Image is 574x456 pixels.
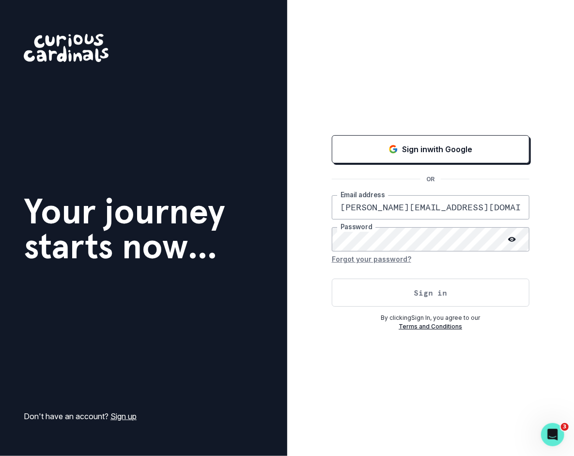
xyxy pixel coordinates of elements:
[561,423,569,431] span: 3
[24,194,225,264] h1: Your journey starts now...
[332,314,529,322] p: By clicking Sign In , you agree to our
[402,143,472,155] p: Sign in with Google
[332,279,529,307] button: Sign in
[110,411,137,421] a: Sign up
[332,135,529,163] button: Sign in with Google (GSuite)
[541,423,564,446] iframe: Intercom live chat
[332,252,411,267] button: Forgot your password?
[24,410,137,422] p: Don't have an account?
[420,175,441,184] p: OR
[24,34,109,62] img: Curious Cardinals Logo
[399,323,462,330] a: Terms and Conditions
